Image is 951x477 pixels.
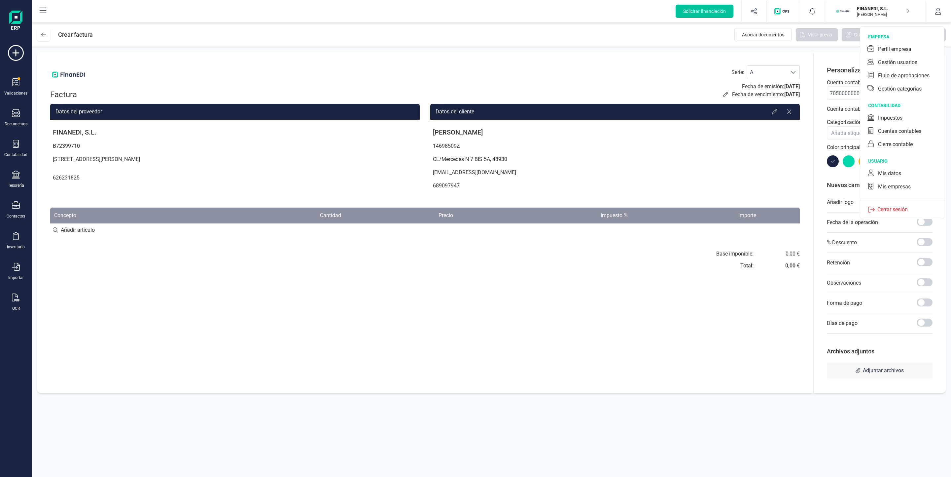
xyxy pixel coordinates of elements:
span: Adjuntar archivos [863,367,904,375]
p: 689097947 [430,179,800,192]
p: Personalizar factura [827,65,933,75]
button: Guardar borrador [842,28,896,41]
button: Vista previa [796,28,838,41]
p: [PERSON_NAME] [430,125,800,139]
p: Fecha de vencimiento: [732,91,800,99]
div: Adjuntar archivos [827,363,933,378]
span: [DATE] [784,83,800,90]
button: FIFINANEDI, S.L.[PERSON_NAME] [833,1,918,22]
div: Datos del proveedor [50,104,420,120]
p: Cuenta contable [827,79,933,87]
button: Asociar documentos [734,28,792,41]
p: Forma de pago [827,299,862,307]
div: 0,00 € [785,250,800,258]
p: [PERSON_NAME] [857,12,910,17]
img: Logo de la factura [50,65,87,84]
div: Flujo de aprobaciones [878,72,930,80]
th: Concepto [50,208,200,223]
p: Color principal: [827,143,933,151]
p: Cuenta contable por concepto [827,105,897,113]
p: [STREET_ADDRESS][PERSON_NAME] [50,153,420,166]
div: Datos del cliente [430,104,800,120]
div: Importar [8,275,24,280]
div: Gestión usuarios [878,59,917,66]
span: Asociar documentos [742,31,784,38]
div: Inventario [7,244,25,250]
p: Observaciones [827,279,861,287]
p: Categorización de la factura [827,118,933,126]
p: Añadir logo [827,198,854,206]
div: Tesorería [8,183,24,188]
div: OCR [12,306,20,311]
th: Precio [345,208,457,223]
p: Cerrar sesión [875,206,910,214]
input: Añada etiquetas... [831,128,873,138]
div: Mis empresas [878,183,911,191]
div: 0,00 € [785,262,800,270]
div: contabilidad [868,102,944,109]
div: Validaciones [4,91,27,96]
div: empresa [868,33,944,40]
p: Días de pago [827,319,858,327]
img: FI [836,4,850,19]
div: Gestión categorías [878,85,922,93]
p: FINANEDI, S.L. [50,125,420,139]
th: Cantidad [200,208,345,223]
th: Impuesto % [457,208,632,223]
button: Solicitar financiación [676,5,733,18]
p: B72399710 [50,139,420,153]
span: [DATE] [784,91,800,98]
div: usuario [868,158,944,164]
img: Logo Finanedi [9,11,22,32]
div: Cuentas contables [878,127,921,135]
p: FINANEDI, S.L. [857,5,910,12]
p: CL/Mercedes N 7 BIS 5A, 48930 [430,153,800,166]
th: Importe [632,208,760,223]
div: Cierre contable [878,140,913,148]
p: % Descuento [827,239,857,247]
p: Retención [827,259,850,267]
span: A [747,66,787,79]
p: Nuevos campos [827,180,933,190]
div: Documentos [5,121,27,127]
button: Logo de OPS [770,1,796,22]
p: 626231825 [50,171,420,184]
div: Perfil empresa [878,45,911,53]
label: Serie : [731,68,744,76]
div: Factura [50,89,103,100]
div: Impuestos [878,114,902,122]
span: Solicitar financiación [683,8,726,15]
div: Contabilidad [4,152,27,157]
img: Logo de OPS [774,8,792,15]
p: [EMAIL_ADDRESS][DOMAIN_NAME] [430,166,800,179]
p: 14698509Z [430,139,800,153]
div: Contactos [7,214,25,219]
div: Crear factura [58,28,93,41]
div: Base imponible: [716,250,754,258]
p: Archivos adjuntos [827,347,933,356]
p: Fecha de emisión: [742,83,800,91]
div: Mis datos [878,170,901,178]
p: Fecha de la operación [827,219,878,226]
div: Total: [740,262,754,270]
